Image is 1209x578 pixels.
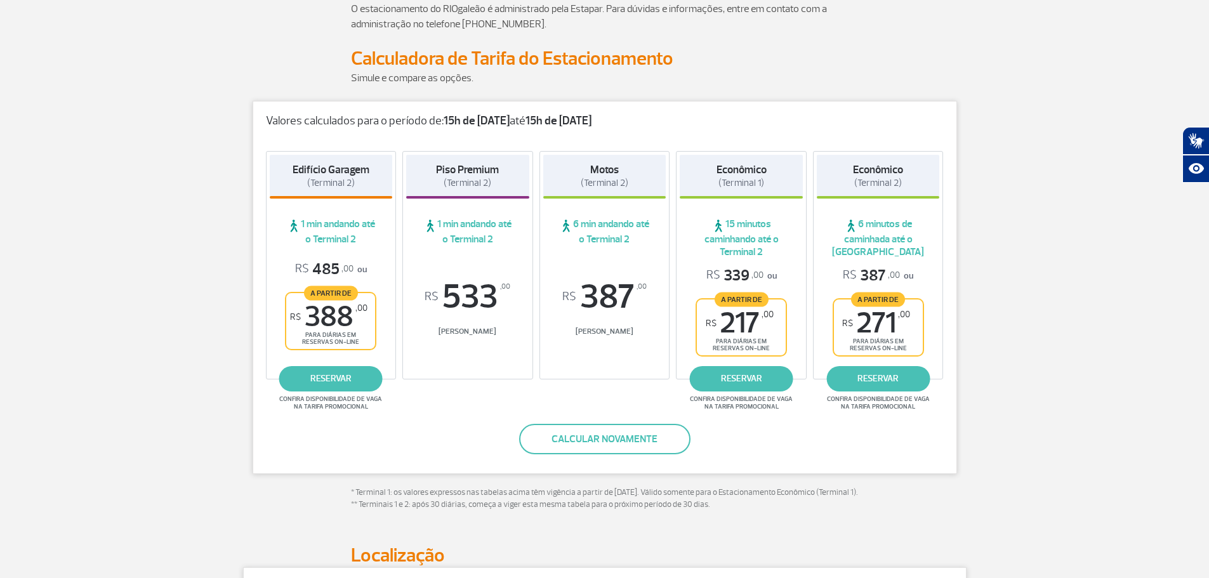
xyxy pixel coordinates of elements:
[843,266,913,286] p: ou
[266,114,944,128] p: Valores calculados para o período de: até
[718,177,764,189] span: (Terminal 1)
[843,266,900,286] span: 387
[307,177,355,189] span: (Terminal 2)
[845,338,912,352] span: para diárias em reservas on-line
[637,280,647,294] sup: ,00
[851,292,905,306] span: A partir de
[688,395,795,411] span: Confira disponibilidade de vaga na tarifa promocional
[762,309,774,320] sup: ,00
[680,218,803,258] span: 15 minutos caminhando até o Terminal 2
[304,286,358,300] span: A partir de
[444,177,491,189] span: (Terminal 2)
[708,338,775,352] span: para diárias em reservas on-line
[293,163,369,176] strong: Edifício Garagem
[351,544,859,567] h2: Localização
[270,218,393,246] span: 1 min andando até o Terminal 2
[842,309,910,338] span: 271
[351,1,859,32] p: O estacionamento do RIOgaleão é administrado pela Estapar. Para dúvidas e informações, entre em c...
[715,292,769,306] span: A partir de
[406,280,529,314] span: 533
[290,312,301,322] sup: R$
[444,114,510,128] strong: 15h de [DATE]
[406,218,529,246] span: 1 min andando até o Terminal 2
[1182,127,1209,155] button: Abrir tradutor de língua de sinais.
[525,114,591,128] strong: 15h de [DATE]
[425,290,439,304] sup: R$
[717,163,767,176] strong: Econômico
[854,177,902,189] span: (Terminal 2)
[826,366,930,391] a: reservar
[290,303,367,331] span: 388
[351,47,859,70] h2: Calculadora de Tarifa do Estacionamento
[295,259,353,279] span: 485
[706,318,717,329] sup: R$
[842,318,853,329] sup: R$
[853,163,903,176] strong: Econômico
[543,327,666,336] span: [PERSON_NAME]
[295,259,367,279] p: ou
[706,309,774,338] span: 217
[898,309,910,320] sup: ,00
[406,327,529,336] span: [PERSON_NAME]
[581,177,628,189] span: (Terminal 2)
[543,218,666,246] span: 6 min andando até o Terminal 2
[500,280,510,294] sup: ,00
[706,266,777,286] p: ou
[351,70,859,86] p: Simule e compare as opções.
[543,280,666,314] span: 387
[1182,127,1209,183] div: Plugin de acessibilidade da Hand Talk.
[817,218,940,258] span: 6 minutos de caminhada até o [GEOGRAPHIC_DATA]
[825,395,932,411] span: Confira disponibilidade de vaga na tarifa promocional
[519,424,690,454] button: Calcular novamente
[1182,155,1209,183] button: Abrir recursos assistivos.
[277,395,384,411] span: Confira disponibilidade de vaga na tarifa promocional
[355,303,367,313] sup: ,00
[706,266,763,286] span: 339
[279,366,383,391] a: reservar
[690,366,793,391] a: reservar
[562,290,576,304] sup: R$
[590,163,619,176] strong: Motos
[351,487,859,511] p: * Terminal 1: os valores expressos nas tabelas acima têm vigência a partir de [DATE]. Válido some...
[436,163,499,176] strong: Piso Premium
[297,331,364,346] span: para diárias em reservas on-line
